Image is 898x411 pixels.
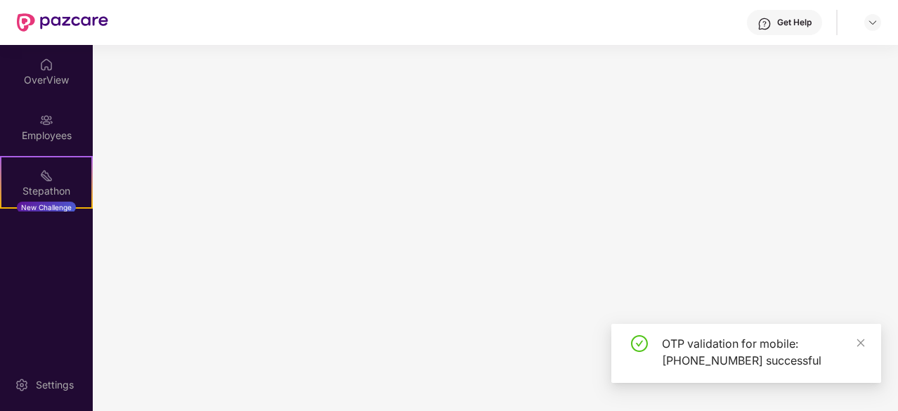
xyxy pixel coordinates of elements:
[39,58,53,72] img: svg+xml;base64,PHN2ZyBpZD0iSG9tZSIgeG1sbnM9Imh0dHA6Ly93d3cudzMub3JnLzIwMDAvc3ZnIiB3aWR0aD0iMjAiIG...
[631,335,648,352] span: check-circle
[17,13,108,32] img: New Pazcare Logo
[32,378,78,392] div: Settings
[1,184,91,198] div: Stepathon
[757,17,772,31] img: svg+xml;base64,PHN2ZyBpZD0iSGVscC0zMngzMiIgeG1sbnM9Imh0dHA6Ly93d3cudzMub3JnLzIwMDAvc3ZnIiB3aWR0aD...
[777,17,812,28] div: Get Help
[662,335,864,369] div: OTP validation for mobile: [PHONE_NUMBER] successful
[856,338,866,348] span: close
[867,17,878,28] img: svg+xml;base64,PHN2ZyBpZD0iRHJvcGRvd24tMzJ4MzIiIHhtbG5zPSJodHRwOi8vd3d3LnczLm9yZy8yMDAwL3N2ZyIgd2...
[39,169,53,183] img: svg+xml;base64,PHN2ZyB4bWxucz0iaHR0cDovL3d3dy53My5vcmcvMjAwMC9zdmciIHdpZHRoPSIyMSIgaGVpZ2h0PSIyMC...
[17,202,76,213] div: New Challenge
[15,378,29,392] img: svg+xml;base64,PHN2ZyBpZD0iU2V0dGluZy0yMHgyMCIgeG1sbnM9Imh0dHA6Ly93d3cudzMub3JnLzIwMDAvc3ZnIiB3aW...
[39,113,53,127] img: svg+xml;base64,PHN2ZyBpZD0iRW1wbG95ZWVzIiB4bWxucz0iaHR0cDovL3d3dy53My5vcmcvMjAwMC9zdmciIHdpZHRoPS...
